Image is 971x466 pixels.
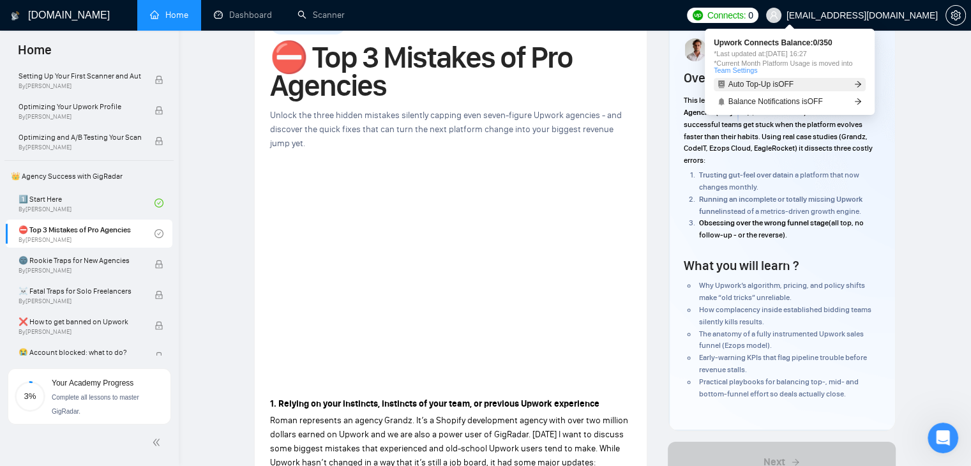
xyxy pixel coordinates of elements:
[19,267,141,274] span: By [PERSON_NAME]
[154,199,163,207] span: check-circle
[20,358,30,368] button: Emoji picker
[154,229,163,238] span: check-circle
[718,80,725,88] span: robot
[19,328,141,336] span: By [PERSON_NAME]
[154,260,163,269] span: lock
[19,346,141,359] span: 😭 Account blocked: what to do?
[20,88,96,98] b: Setup Process:
[714,39,866,47] span: Upwork Connects Balance: 0 / 350
[684,96,853,117] strong: “Top Mistakes for Experienced Upwork Agencies (3 + years, $200 k + earned)”
[19,254,141,267] span: 🌚 Rookie Traps for New Agencies
[714,95,866,109] a: bellBalance Notifications isOFFarrow-right
[214,10,272,20] a: dashboardDashboard
[11,6,20,26] img: logo
[19,189,154,217] a: 1️⃣ Start HereBy[PERSON_NAME]
[40,358,50,368] button: Gif picker
[19,285,141,297] span: ☠️ Fatal Traps for Solo Freelancers
[62,6,87,16] h1: Dima
[728,98,823,105] span: Balance Notifications is OFF
[6,163,172,189] span: 👑 Agency Success with GigRadar
[684,96,726,105] span: This lesson -
[699,353,867,374] span: Early-warning KPIs that flag pipeline trouble before revenue stalls.
[154,137,163,146] span: lock
[928,423,958,453] iframe: Intercom live chat
[8,41,62,68] span: Home
[19,100,141,113] span: Optimizing Your Upwork Profile
[154,321,163,330] span: lock
[81,358,91,368] button: Start recording
[854,98,862,105] span: arrow-right
[62,16,153,29] p: Active in the last 15m
[19,113,141,121] span: By [PERSON_NAME]
[20,285,183,308] a: How does GigRadar apply to jobs on your behalf?
[154,290,163,299] span: lock
[945,10,966,20] a: setting
[10,23,209,366] div: We don't require your login credentials. GigRadar bids through Business Managers that you add to ...
[270,110,622,149] span: Unlock the three hidden mistakes silently capping even seven-figure Upwork agencies - and discove...
[224,5,247,28] div: Close
[15,392,45,400] span: 3%
[721,207,861,216] span: instead of a metrics-driven growth engine.
[30,100,199,123] li: You need one primary Business Manager for your agency
[19,297,141,305] span: By [PERSON_NAME]
[693,10,703,20] img: upwork-logo.png
[30,126,199,162] li: Add the BM as an agency manager (not account admin) in your Upwork agency settings
[20,246,199,359] div: Also, please check this article to find more details on how our system is bidding on your behalf ...
[52,394,139,415] span: Complete all lessons to master GigRadar.
[36,7,57,27] img: Profile image for Dima
[152,436,165,449] span: double-left
[19,144,141,151] span: By [PERSON_NAME]
[769,11,778,20] span: user
[19,220,154,248] a: ⛔ Top 3 Mistakes of Pro AgenciesBy[PERSON_NAME]
[714,66,757,74] a: Team Settings
[19,315,141,328] span: ❌ How to get banned on Upwork
[270,398,599,409] strong: 1. Relying on your instincts, instincts of your team, or previous Upwork experience
[714,50,866,57] span: *Last updated at: [DATE] 16:27
[945,5,966,26] button: setting
[714,60,866,74] span: *Current Month Platform Usage is moved into
[699,329,864,350] span: The anatomy of a fully instrumented Upwork sales funnel (Ezops model).
[699,377,859,398] span: Practical playbooks for balancing top-, mid- and bottom-funnel effort so deals actually close.
[200,5,224,29] button: Home
[728,80,794,88] span: Auto Top-Up is OFF
[707,8,746,22] span: Connects:
[684,108,873,165] span: - shows how once-successful teams get stuck when the platform evolves faster than their habits. U...
[150,10,188,20] a: homeHome
[685,38,708,61] img: Screenshot+at+Jun+18+10-48-53%E2%80%AFPM.png
[154,106,163,115] span: lock
[10,23,245,395] div: Dima says…
[270,43,631,100] h1: ⛔ Top 3 Mistakes of Pro Agencies
[854,80,862,88] span: arrow-right
[714,78,866,91] a: robotAuto Top-Up isOFFarrow-right
[19,70,141,82] span: Setting Up Your First Scanner and Auto-Bidder
[699,170,859,192] span: in a platform that now changes monthly.
[30,204,199,240] li: Create scanners for each profile, so you'll be able to send proposals separately 🤓
[52,379,133,387] span: Your Academy Progress
[154,75,163,84] span: lock
[20,31,199,80] div: We don't require your login credentials. GigRadar bids through Business Managers that you add to ...
[297,10,345,20] a: searchScanner
[699,218,829,227] strong: Obsessing over the wrong funnel stage
[684,257,799,274] h4: What you will learn ?
[699,195,862,216] strong: Running an incomplete or totally missing Upwork funnel
[684,69,737,87] h4: Overview
[154,352,163,361] span: lock
[19,82,141,90] span: By [PERSON_NAME]
[8,5,33,29] button: go back
[718,98,725,105] span: bell
[699,170,787,179] strong: Trusting gut-feel over data
[11,331,245,353] textarea: Message…
[699,281,865,302] span: Why Upwork’s algorithm, pricing, and policy shifts make “old tricks” unreliable.
[699,305,871,326] span: How complacency inside established bidding teams silently kills results.
[61,358,71,368] button: Upload attachment
[946,10,965,20] span: setting
[30,165,199,201] li: All freelancer profiles (Java, ROR, React Native) must be on the same team as the Business Manager
[748,8,753,22] span: 0
[19,131,141,144] span: Optimizing and A/B Testing Your Scanner for Better Results
[219,353,239,373] button: Send a message…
